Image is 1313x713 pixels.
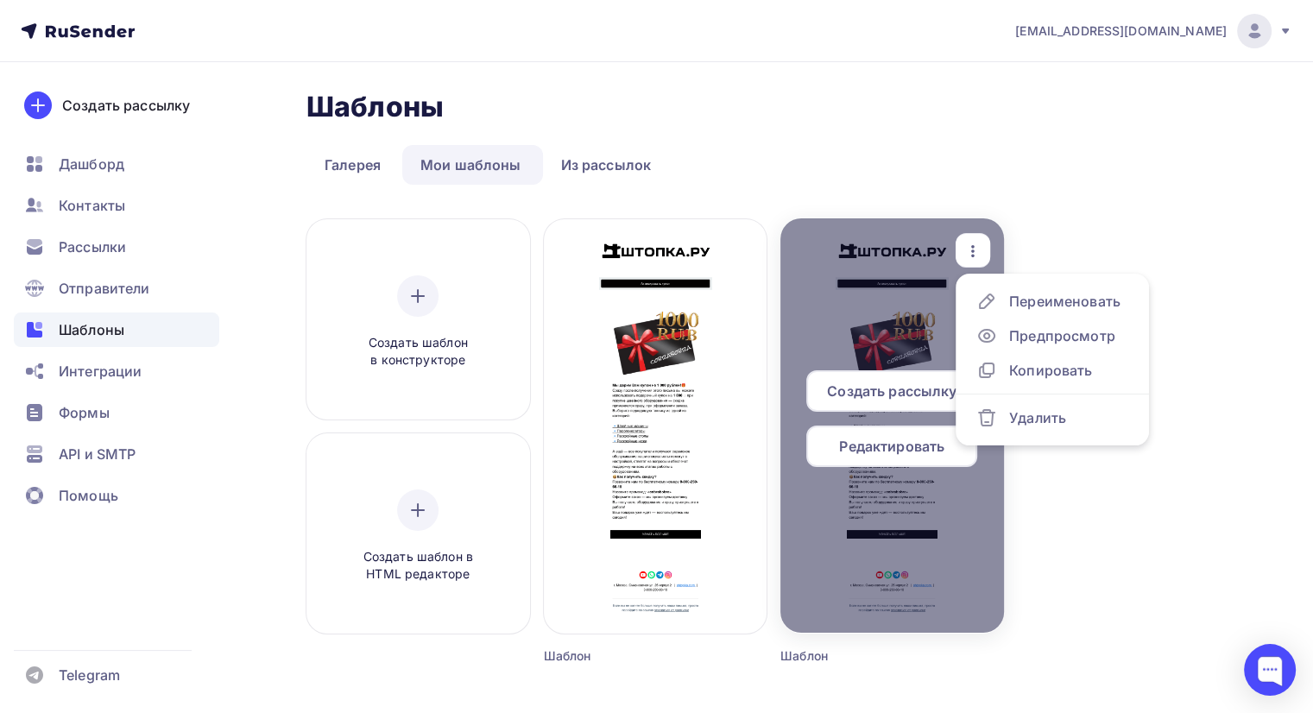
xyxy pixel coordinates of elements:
[59,319,124,340] span: Шаблоны
[14,230,219,264] a: Рассылки
[306,145,399,185] a: Галерея
[59,361,142,382] span: Интеграции
[1009,360,1092,381] div: Копировать
[402,145,540,185] a: Мои шаблоны
[306,90,444,124] h2: Шаблоны
[59,237,126,257] span: Рассылки
[59,402,110,423] span: Формы
[59,665,120,685] span: Telegram
[59,278,150,299] span: Отправители
[59,485,118,506] span: Помощь
[544,647,711,665] div: Шаблон
[14,395,219,430] a: Формы
[1009,325,1115,346] div: Предпросмотр
[336,548,500,584] span: Создать шаблон в HTML редакторе
[14,271,219,306] a: Отправители
[839,436,944,457] span: Редактировать
[59,444,136,464] span: API и SMTP
[780,647,948,665] div: Шаблон
[14,147,219,181] a: Дашборд
[1009,407,1066,428] div: Удалить
[827,381,956,401] span: Создать рассылку
[336,334,500,369] span: Создать шаблон в конструкторе
[1015,22,1227,40] span: [EMAIL_ADDRESS][DOMAIN_NAME]
[14,312,219,347] a: Шаблоны
[62,95,190,116] div: Создать рассылку
[59,195,125,216] span: Контакты
[1009,291,1120,312] div: Переименовать
[543,145,670,185] a: Из рассылок
[14,188,219,223] a: Контакты
[1015,14,1292,48] a: [EMAIL_ADDRESS][DOMAIN_NAME]
[59,154,124,174] span: Дашборд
